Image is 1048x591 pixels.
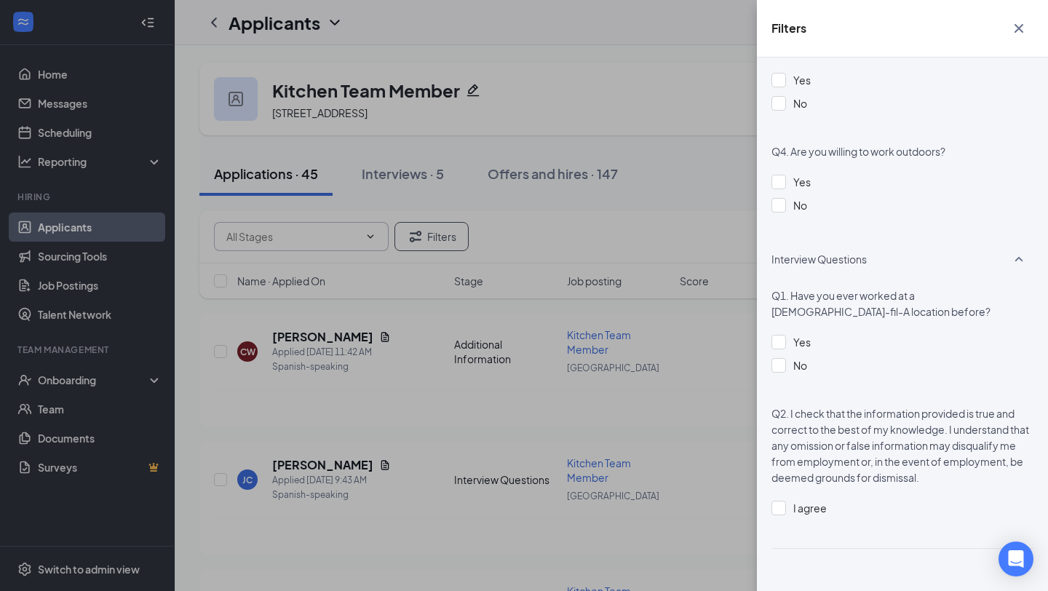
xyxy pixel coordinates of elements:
svg: SmallChevronUp [1010,250,1028,268]
span: Interview Questions [771,251,867,267]
span: Q4. Are you willing to work outdoors? [771,145,945,158]
div: No [793,197,807,213]
div: Open Intercom Messenger [999,542,1033,576]
h5: Filters [771,20,806,36]
div: Yes [793,334,811,350]
span: Q2. I check that the information provided is true and correct to the best of my knowledge. I unde... [771,407,1029,484]
div: No [793,357,807,373]
div: I agree [793,500,827,516]
div: No [793,95,807,111]
div: Yes [793,174,811,190]
button: Cross [1004,15,1033,42]
span: Q1. Have you ever worked at a [DEMOGRAPHIC_DATA]-fil-A location before? [771,289,991,318]
button: SmallChevronUp [1004,245,1033,273]
div: Yes [793,72,811,88]
svg: Cross [1010,20,1028,37]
